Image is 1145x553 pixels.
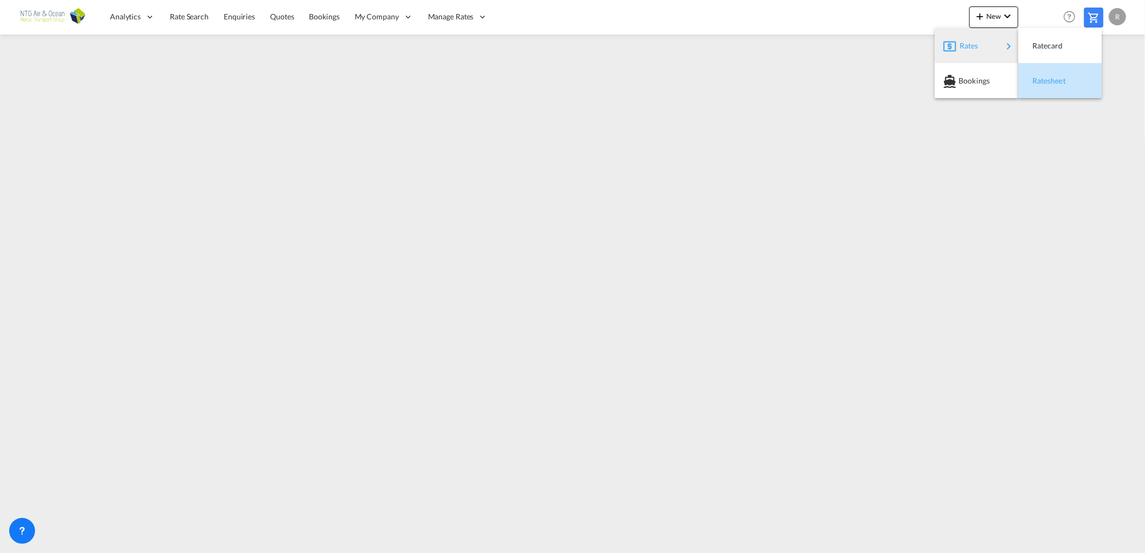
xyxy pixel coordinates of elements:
div: Bookings [943,67,1010,94]
md-icon: icon-chevron-right [1003,40,1016,53]
span: Bookings [958,70,970,92]
span: Ratesheet [1032,70,1044,92]
span: Rates [960,35,972,57]
div: Ratesheet [1027,67,1093,94]
button: Bookings [935,63,1018,98]
span: Ratecard [1032,35,1044,57]
div: Ratecard [1027,32,1093,59]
